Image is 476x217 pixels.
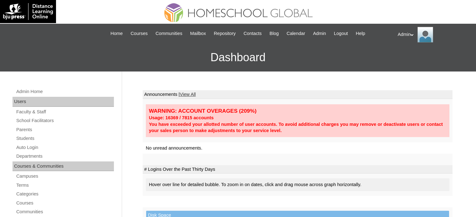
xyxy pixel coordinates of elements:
a: Campuses [16,172,114,180]
span: Calendar [287,30,305,37]
a: Departments [16,152,114,160]
span: Communities [156,30,182,37]
img: Admin Support [417,27,433,42]
a: Blog [266,30,282,37]
a: Contacts [240,30,265,37]
span: Repository [214,30,236,37]
div: WARNING: ACCOUNT OVERAGES (209%) [149,107,446,115]
span: Admin [313,30,326,37]
td: # Logins Over the Past Thirty Days [143,165,453,174]
a: Auto Login [16,144,114,151]
a: Home [107,30,126,37]
div: Courses & Communities [13,161,114,171]
a: Courses [16,199,114,207]
a: Communities [152,30,186,37]
a: Categories [16,190,114,198]
a: View All [180,92,196,97]
div: You have exceeded your allotted number of user accounts. To avoid additional charges you may remo... [149,121,446,134]
a: Parents [16,126,114,134]
a: Mailbox [187,30,209,37]
span: Courses [131,30,148,37]
span: Contacts [243,30,262,37]
strong: Usage: 16369 / 7815 accounts [149,115,214,120]
div: Admin [398,27,470,42]
a: Admin [310,30,329,37]
a: Terms [16,181,114,189]
span: Blog [269,30,279,37]
a: Admin Home [16,88,114,96]
a: Faculty & Staff [16,108,114,116]
span: Help [356,30,365,37]
a: Logout [331,30,351,37]
a: School Facilitators [16,117,114,125]
span: Mailbox [190,30,206,37]
h3: Dashboard [3,43,473,72]
td: Announcements | [143,90,453,99]
div: Hover over line for detailed bubble. To zoom in on dates, click and drag mouse across graph horiz... [146,178,449,191]
img: logo-white.png [3,3,53,20]
td: No unread announcements. [143,142,453,154]
a: Help [353,30,368,37]
span: Home [110,30,123,37]
a: Courses [127,30,151,37]
a: Repository [211,30,239,37]
a: Communities [16,208,114,216]
span: Logout [334,30,348,37]
div: Users [13,97,114,107]
a: Students [16,135,114,142]
a: Calendar [284,30,308,37]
